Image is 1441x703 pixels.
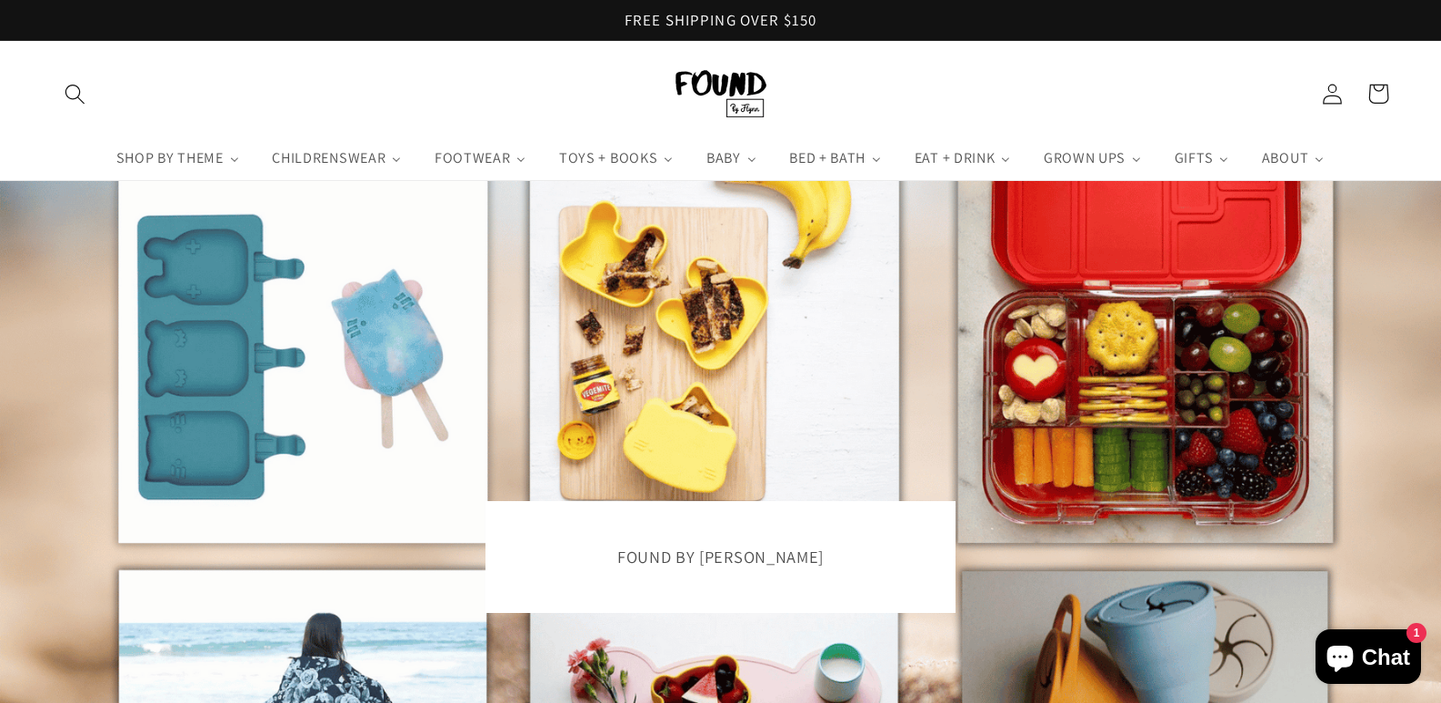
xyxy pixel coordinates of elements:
span: SHOP BY THEME [113,149,225,167]
a: GROWN UPS [1027,136,1158,180]
span: BED + BATH [786,149,867,167]
a: CHILDRENSWEAR [256,136,419,180]
span: GROWN UPS [1040,149,1127,167]
a: SHOP BY THEME [100,136,256,180]
a: ABOUT [1246,136,1341,180]
span: GIFTS [1171,149,1215,167]
span: BABY [703,149,743,167]
a: TOYS + BOOKS [543,136,690,180]
span: FOUND BY [PERSON_NAME] [617,546,824,567]
inbox-online-store-chat: Shopify online store chat [1310,629,1426,688]
span: CHILDRENSWEAR [268,149,387,167]
a: EAT + DRINK [898,136,1027,180]
span: TOYS + BOOKS [555,149,659,167]
a: FOOTWEAR [418,136,543,180]
span: FOOTWEAR [431,149,513,167]
span: EAT + DRINK [911,149,997,167]
a: GIFTS [1158,136,1246,180]
summary: Search [53,71,99,117]
span: ABOUT [1258,149,1310,167]
a: BED + BATH [773,136,898,180]
img: FOUND By Flynn logo [675,70,766,117]
a: BABY [690,136,773,180]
